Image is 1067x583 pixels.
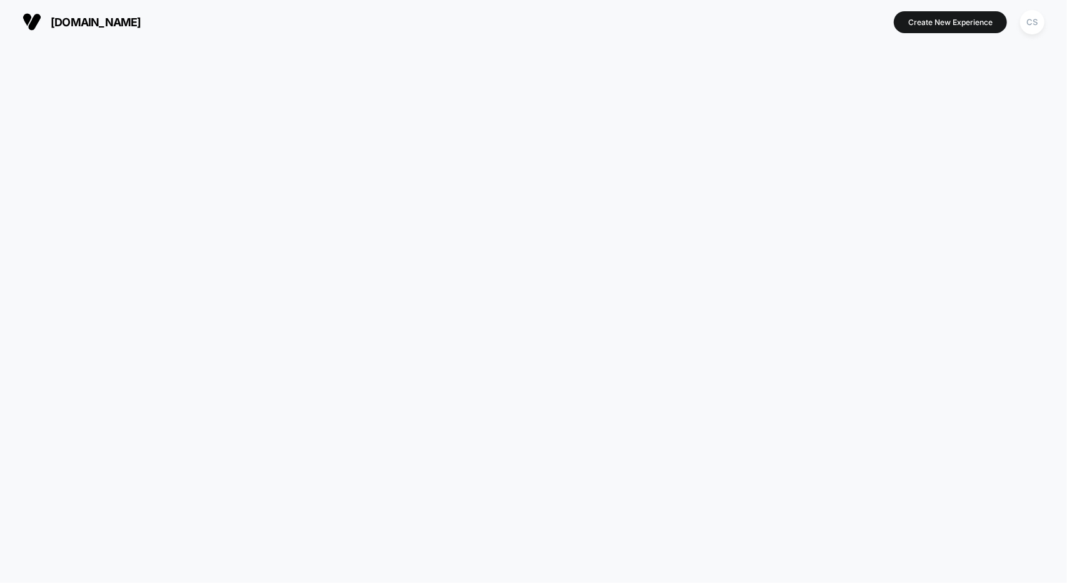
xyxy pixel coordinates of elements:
img: Visually logo [23,13,41,31]
button: [DOMAIN_NAME] [19,12,145,32]
button: CS [1016,9,1048,35]
span: [DOMAIN_NAME] [51,16,141,29]
div: CS [1020,10,1044,34]
button: Create New Experience [894,11,1007,33]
